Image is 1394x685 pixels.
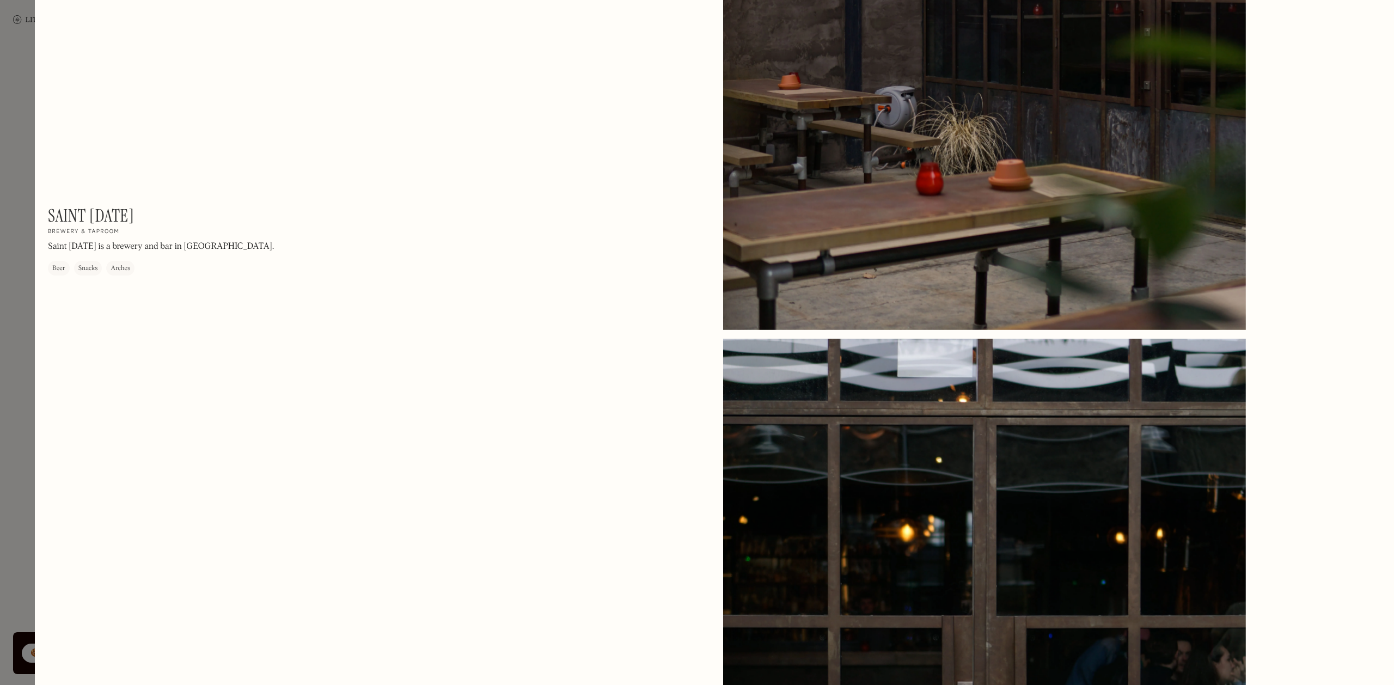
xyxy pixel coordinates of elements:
[52,264,65,274] div: Beer
[111,264,130,274] div: Arches
[48,229,119,236] h2: Brewery & taproom
[48,205,134,226] h1: Saint [DATE]
[78,264,98,274] div: Snacks
[48,241,274,254] p: Saint [DATE] is a brewery and bar in [GEOGRAPHIC_DATA].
